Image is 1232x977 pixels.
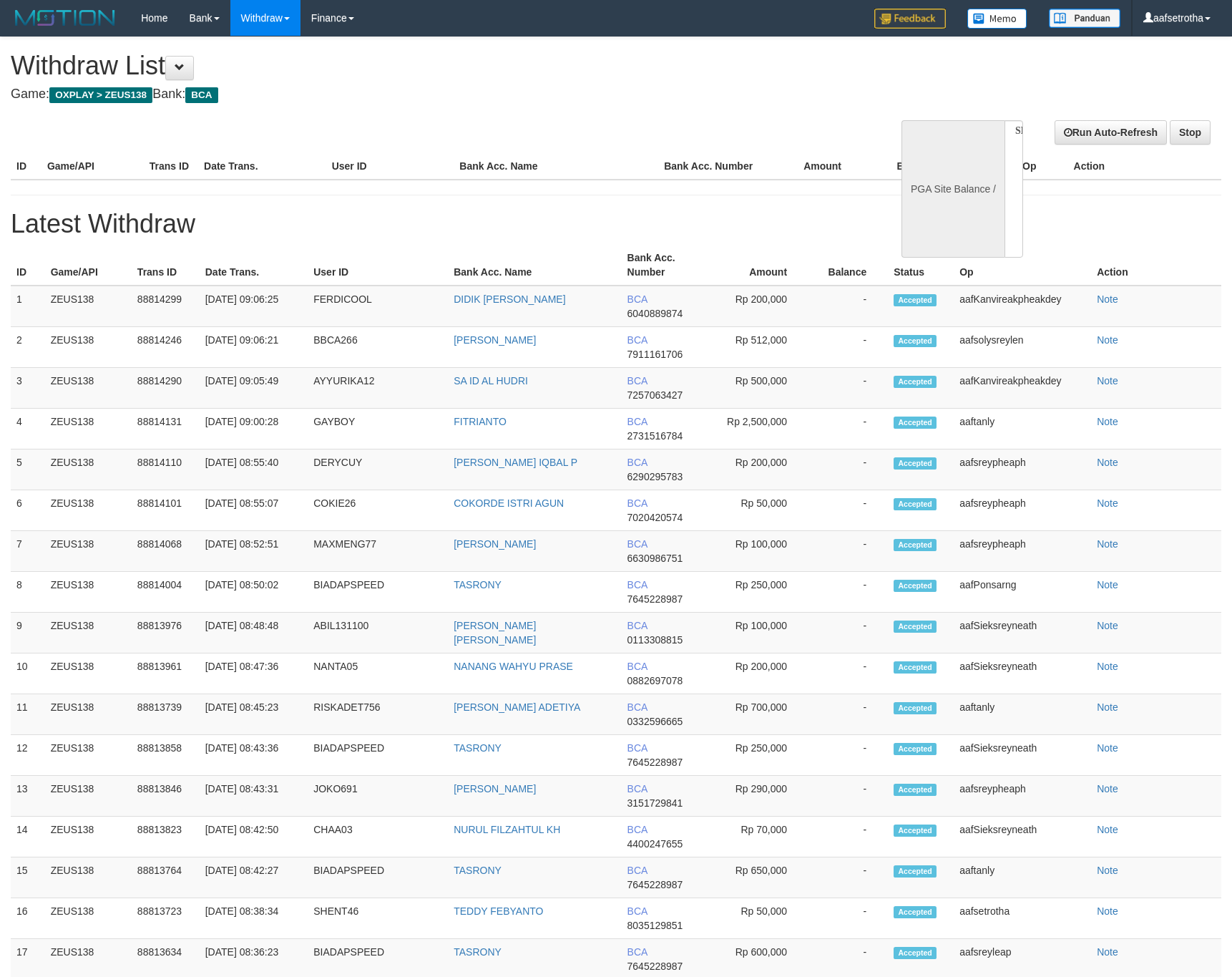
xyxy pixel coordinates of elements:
td: BIADAPSPEED [308,857,448,898]
a: Note [1097,538,1118,550]
a: Note [1097,375,1118,387]
td: CHAA03 [308,817,448,857]
span: Accepted [894,417,937,429]
td: RISKADET756 [308,694,448,735]
a: Note [1097,416,1118,427]
th: Action [1068,153,1221,180]
td: [DATE] 08:43:31 [200,776,308,817]
span: Accepted [894,498,937,510]
a: Note [1097,701,1118,713]
td: Rp 650,000 [708,857,808,898]
a: Stop [1170,120,1211,145]
a: Note [1097,497,1118,509]
span: BCA [627,457,647,468]
span: Accepted [894,335,937,347]
a: Note [1097,905,1118,917]
td: 88813858 [132,735,200,776]
td: ZEUS138 [45,531,132,572]
td: 7 [11,531,45,572]
a: SA ID AL HUDRI [454,375,528,387]
td: Rp 200,000 [708,449,808,490]
td: 2 [11,327,45,368]
td: ZEUS138 [45,653,132,694]
span: BCA [627,946,647,958]
span: Accepted [894,621,937,633]
td: ZEUS138 [45,449,132,490]
a: Note [1097,620,1118,631]
span: BCA [627,375,647,387]
td: 13 [11,776,45,817]
a: NANANG WAHYU PRASE [454,661,573,672]
a: FITRIANTO [454,416,507,427]
td: ABIL131100 [308,613,448,653]
span: BCA [627,701,647,713]
td: 88813961 [132,653,200,694]
th: Balance [863,153,957,180]
span: Accepted [894,906,937,918]
td: 1 [11,286,45,327]
a: COKORDE ISTRI AGUN [454,497,564,509]
td: [DATE] 08:42:27 [200,857,308,898]
span: OXPLAY > ZEUS138 [49,87,152,103]
a: TEDDY FEBYANTO [454,905,543,917]
td: - [808,409,888,449]
td: BBCA266 [308,327,448,368]
span: Accepted [894,457,937,470]
td: - [808,653,888,694]
td: [DATE] 08:43:36 [200,735,308,776]
td: ZEUS138 [45,857,132,898]
span: 6290295783 [627,471,683,482]
span: BCA [627,620,647,631]
td: 10 [11,653,45,694]
td: [DATE] 09:00:28 [200,409,308,449]
span: BCA [627,742,647,754]
td: 88813846 [132,776,200,817]
td: Rp 200,000 [708,286,808,327]
td: ZEUS138 [45,368,132,409]
a: Note [1097,334,1118,346]
td: 15 [11,857,45,898]
td: [DATE] 08:52:51 [200,531,308,572]
td: aafsreypheaph [954,531,1091,572]
span: BCA [185,87,217,103]
td: - [808,857,888,898]
th: Amount [708,245,808,286]
span: BCA [627,579,647,590]
td: ZEUS138 [45,286,132,327]
td: 88814299 [132,286,200,327]
span: Accepted [894,865,937,878]
img: Button%20Memo.svg [967,9,1027,29]
td: 88814290 [132,368,200,409]
a: [PERSON_NAME] ADETIYA [454,701,580,713]
td: Rp 100,000 [708,531,808,572]
a: TASRONY [454,579,502,590]
td: - [808,327,888,368]
td: aafKanvireakpheakdey [954,286,1091,327]
span: 7257063427 [627,389,683,401]
td: aaftanly [954,694,1091,735]
a: [PERSON_NAME] IQBAL P [454,457,577,468]
th: Bank Acc. Number [622,245,708,286]
td: SHENT46 [308,898,448,939]
td: ZEUS138 [45,327,132,368]
td: - [808,572,888,613]
span: 7645228987 [627,961,683,972]
span: BCA [627,334,647,346]
a: Run Auto-Refresh [1055,120,1167,145]
span: 7020420574 [627,512,683,523]
span: BCA [627,497,647,509]
th: User ID [326,153,454,180]
td: [DATE] 08:55:40 [200,449,308,490]
span: BCA [627,865,647,876]
td: aafsreypheaph [954,776,1091,817]
td: 5 [11,449,45,490]
span: 0332596665 [627,716,683,727]
th: Bank Acc. Name [454,153,658,180]
span: Accepted [894,580,937,592]
td: Rp 250,000 [708,572,808,613]
td: [DATE] 08:45:23 [200,694,308,735]
th: Op [954,245,1091,286]
td: ZEUS138 [45,898,132,939]
span: Accepted [894,294,937,306]
td: 88813764 [132,857,200,898]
